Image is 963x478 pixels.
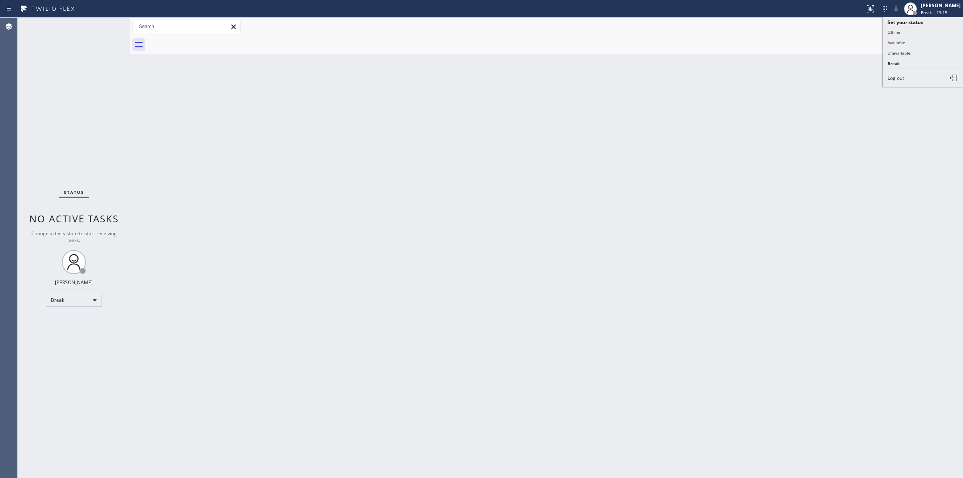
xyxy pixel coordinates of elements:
div: [PERSON_NAME] [55,279,93,286]
button: Mute [890,3,902,14]
span: Break | 13:15 [921,10,947,15]
span: Status [64,189,84,195]
input: Search [133,20,240,33]
div: [PERSON_NAME] [921,2,961,9]
span: No active tasks [29,212,119,225]
div: Break [46,294,102,307]
span: Change activity state to start receiving tasks. [31,230,117,244]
